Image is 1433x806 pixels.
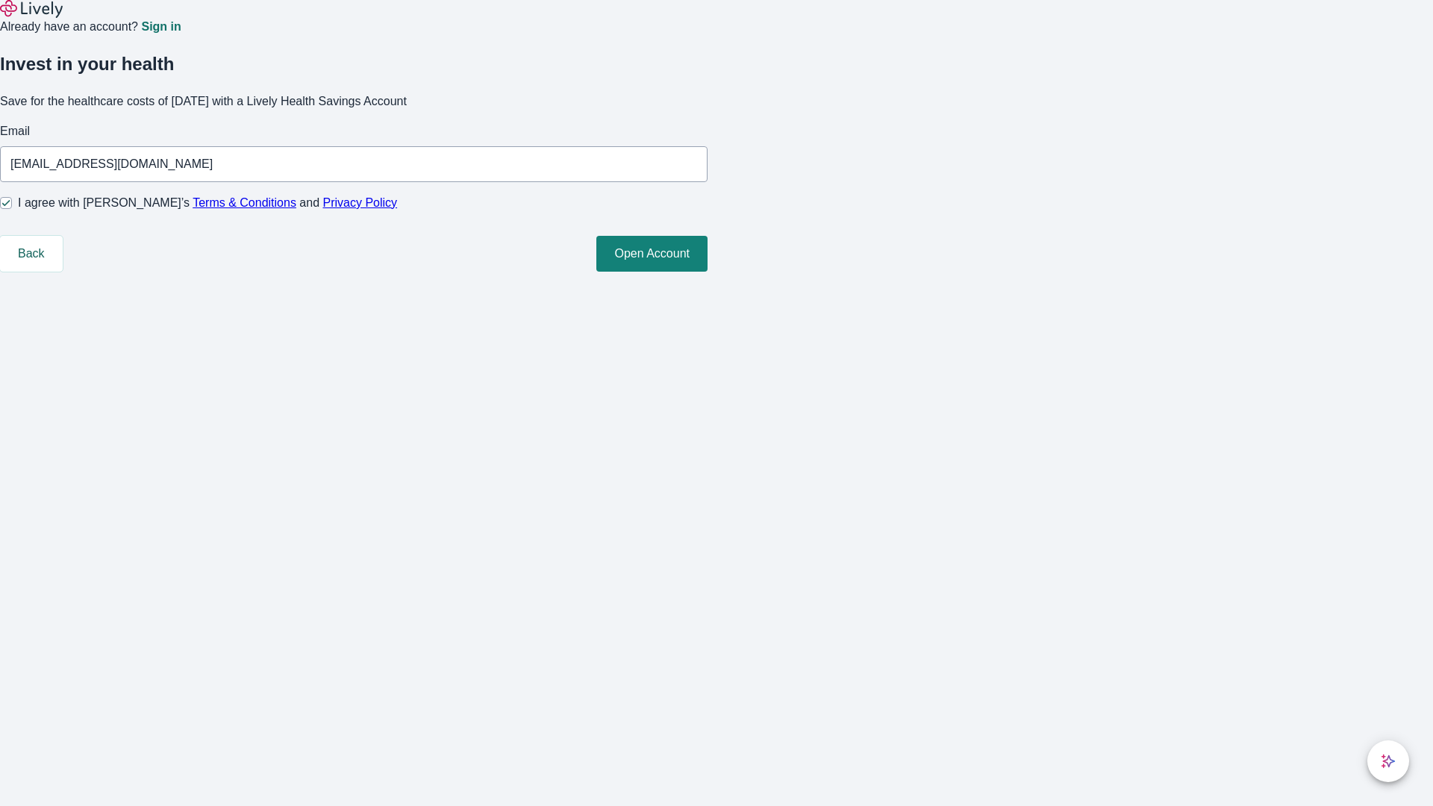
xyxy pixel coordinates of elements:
span: I agree with [PERSON_NAME]’s and [18,194,397,212]
a: Privacy Policy [323,196,398,209]
button: Open Account [596,236,708,272]
a: Terms & Conditions [193,196,296,209]
svg: Lively AI Assistant [1381,754,1396,769]
button: chat [1367,740,1409,782]
a: Sign in [141,21,181,33]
